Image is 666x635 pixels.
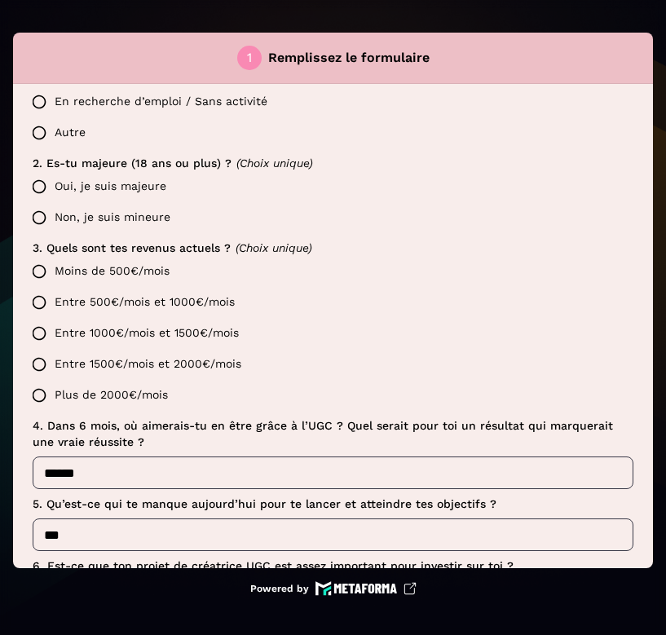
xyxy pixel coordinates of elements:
[33,559,514,572] span: 6. Est-ce que ton projet de créatrice UGC est assez important pour investir sur toi ?
[24,287,633,318] label: Entre 500€/mois et 1000€/mois
[24,202,633,233] label: Non, je suis mineure
[24,117,633,148] label: Autre
[33,419,617,448] span: 4. Dans 6 mois, où aimerais-tu en être grâce à l’UGC ? Quel serait pour toi un résultat qui marqu...
[33,157,232,170] span: 2. Es-tu majeure (18 ans ou plus) ?
[24,256,633,287] label: Moins de 500€/mois
[247,51,252,64] div: 1
[24,318,633,349] label: Entre 1000€/mois et 1500€/mois
[24,349,633,380] label: Entre 1500€/mois et 2000€/mois
[24,86,633,117] label: En recherche d’emploi / Sans activité
[33,241,231,254] span: 3. Quels sont tes revenus actuels ?
[250,581,417,596] a: Powered by
[24,171,633,202] label: Oui, je suis majeure
[250,582,309,595] p: Powered by
[236,241,312,254] span: (Choix unique)
[33,497,496,510] span: 5. Qu’est-ce qui te manque aujourd’hui pour te lancer et atteindre tes objectifs ?
[24,380,633,411] label: Plus de 2000€/mois
[236,157,313,170] span: (Choix unique)
[268,48,430,68] p: Remplissez le formulaire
